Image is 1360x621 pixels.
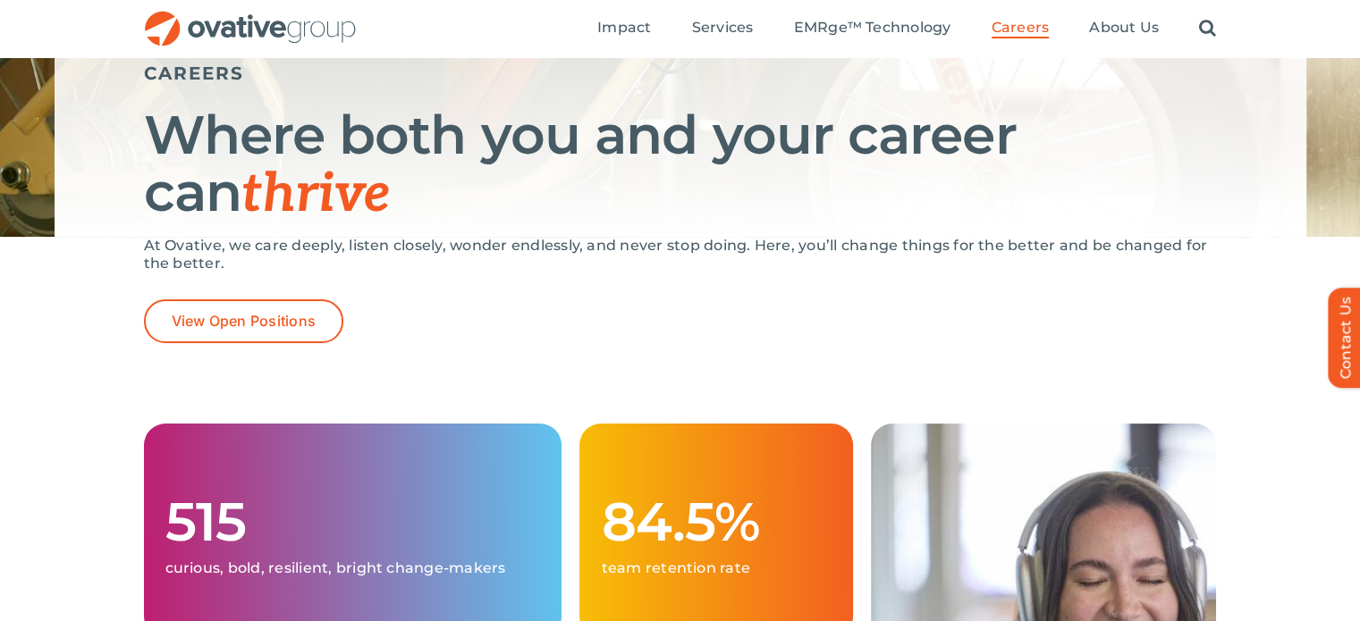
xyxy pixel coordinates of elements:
span: thrive [241,163,391,227]
p: curious, bold, resilient, bright change-makers [165,559,541,577]
p: At Ovative, we care deeply, listen closely, wonder endlessly, and never stop doing. Here, you’ll ... [144,237,1217,273]
a: EMRge™ Technology [793,19,950,38]
span: Careers [992,19,1050,37]
span: Services [692,19,754,37]
a: OG_Full_horizontal_RGB [143,9,358,26]
a: Search [1199,19,1216,38]
span: EMRge™ Technology [793,19,950,37]
a: Impact [597,19,651,38]
a: About Us [1089,19,1159,38]
a: Services [692,19,754,38]
span: View Open Positions [172,313,317,330]
h1: Where both you and your career can [144,106,1217,223]
p: team retention rate [601,559,831,577]
h5: CAREERS [144,63,1217,84]
a: View Open Positions [144,299,344,343]
h1: 515 [165,493,541,550]
h1: 84.5% [601,493,831,550]
a: Careers [992,19,1050,38]
span: Impact [597,19,651,37]
span: About Us [1089,19,1159,37]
